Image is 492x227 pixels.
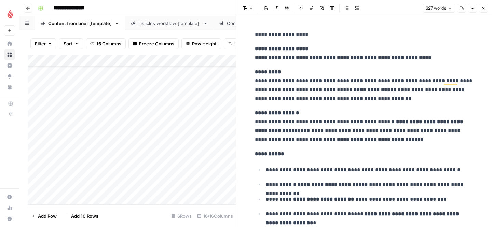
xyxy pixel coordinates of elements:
[28,211,61,222] button: Add Row
[4,82,15,93] a: Your Data
[128,38,179,49] button: Freeze Columns
[4,5,15,23] button: Workspace: Lightspeed
[426,5,446,11] span: 627 words
[227,20,299,27] div: Content from keyword [template]
[4,202,15,213] a: Usage
[4,49,15,60] a: Browse
[4,191,15,202] a: Settings
[4,213,15,224] button: Help + Support
[96,40,121,47] span: 16 Columns
[138,20,200,27] div: Listicles workflow [template]
[35,16,125,30] a: Content from brief [template]
[86,38,126,49] button: 16 Columns
[4,38,15,49] a: Home
[224,38,250,49] button: Undo
[71,213,98,219] span: Add 10 Rows
[30,38,56,49] button: Filter
[4,71,15,82] a: Opportunities
[192,40,217,47] span: Row Height
[139,40,174,47] span: Freeze Columns
[59,38,83,49] button: Sort
[35,40,46,47] span: Filter
[181,38,221,49] button: Row Height
[48,20,112,27] div: Content from brief [template]
[64,40,72,47] span: Sort
[4,8,16,20] img: Lightspeed Logo
[423,4,455,13] button: 627 words
[61,211,102,222] button: Add 10 Rows
[125,16,214,30] a: Listicles workflow [template]
[194,211,236,222] div: 16/16 Columns
[214,16,313,30] a: Content from keyword [template]
[38,213,57,219] span: Add Row
[4,60,15,71] a: Insights
[168,211,194,222] div: 6 Rows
